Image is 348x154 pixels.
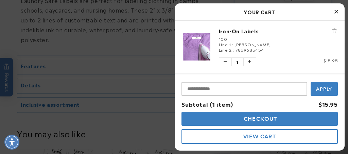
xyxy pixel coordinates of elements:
[242,116,277,122] span: Checkout
[232,41,233,47] span: :
[181,33,212,60] img: Iron-On Labels - Label Land
[181,112,338,126] button: Checkout
[234,41,271,47] span: [PERSON_NAME]
[3,2,24,23] button: Close gorgias live chat
[311,82,338,96] button: Apply
[181,21,338,73] li: product
[316,86,332,92] span: Apply
[323,57,338,63] span: $15.95
[243,133,276,140] span: View Cart
[181,7,338,17] h2: Your Cart
[219,28,338,34] a: Iron-On Labels
[219,58,231,66] button: Decrease quantity of Iron-On Labels
[331,7,341,17] button: Close Cart
[181,82,307,96] input: Input Discount
[219,36,338,41] div: 100
[244,58,256,66] button: Increase quantity of Iron-On Labels
[4,135,19,150] div: Accessibility Menu
[231,58,244,66] span: 1
[318,99,338,109] div: $15.95
[181,100,233,108] span: Subtotal (1 item)
[331,28,338,34] button: Remove Iron-On Labels
[17,19,101,32] button: Are these labels comfortable to wear?
[219,47,232,53] span: Line 2
[181,129,338,144] button: View Cart
[233,47,234,53] span: :
[17,38,101,51] button: What material are the labels made of?
[219,41,231,47] span: Line 1
[235,47,264,53] span: 7869685454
